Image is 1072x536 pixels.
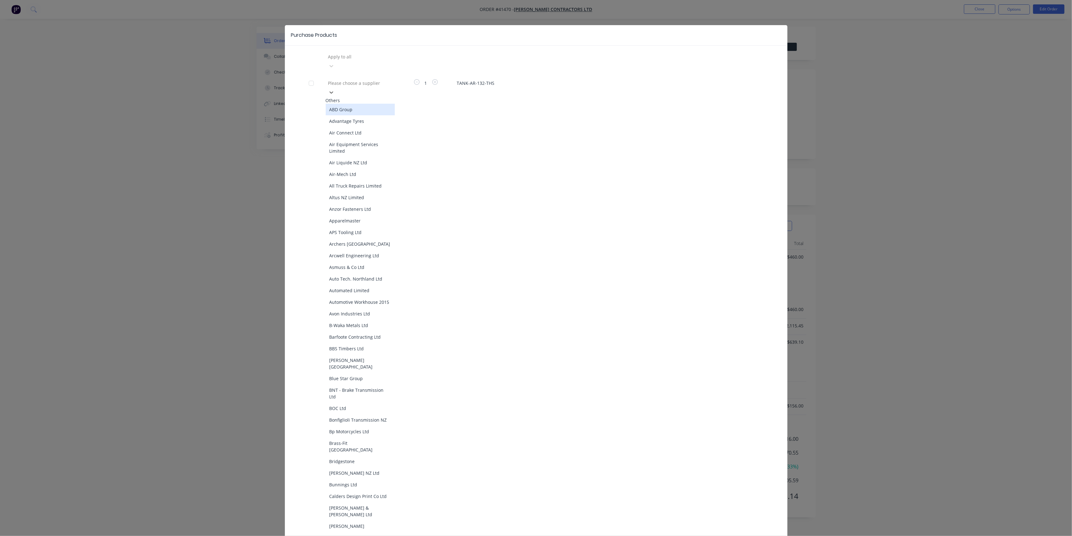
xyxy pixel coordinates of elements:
[326,437,395,456] div: Brass-Fit [GEOGRAPHIC_DATA]
[326,331,395,343] div: Barfoote Contracting Ltd
[326,127,395,139] div: Air Connect Ltd
[326,250,395,261] div: Arcwell Engineering Ltd
[326,273,395,285] div: Auto Tech. Northland Ltd
[326,343,395,354] div: BBS Timbers Ltd
[326,285,395,296] div: Automated Limited
[326,479,395,490] div: Bunnings Ltd
[326,139,395,157] div: Air Equipment Services Limited
[326,168,395,180] div: Air-Mech Ltd
[326,354,395,373] div: [PERSON_NAME][GEOGRAPHIC_DATA]
[326,308,395,320] div: Avon Industries Ltd
[326,414,395,426] div: Bonfiglioli Transmission NZ
[326,384,395,402] div: BNT - Brake Transmission Ltd
[326,520,395,532] div: [PERSON_NAME]
[326,490,395,502] div: Calders Design Print Co Ltd
[326,203,395,215] div: Anzor Fasteners Ltd
[457,80,764,86] span: TANK-AR-132-THS
[326,320,395,331] div: B-Waka Metals Ltd
[326,373,395,384] div: Blue Star Group
[326,215,395,227] div: Apparelmaster
[326,115,395,127] div: Advantage Tyres
[326,180,395,192] div: All Truck Repairs Limited
[326,104,395,115] div: ABD Group
[291,31,337,39] div: Purchase Products
[326,456,395,467] div: Bridgestone
[326,426,395,437] div: Bp Motorcycles Ltd
[326,261,395,273] div: Asmuss & Co Ltd
[421,80,431,86] span: 1
[326,238,395,250] div: Archers [GEOGRAPHIC_DATA]
[326,467,395,479] div: [PERSON_NAME] NZ Ltd
[326,402,395,414] div: BOC Ltd
[326,157,395,168] div: Air Liquide NZ Ltd
[326,296,395,308] div: Automotive Workhouse 2015
[326,227,395,238] div: APS Tooling Ltd
[326,192,395,203] div: Altus NZ Limited
[326,502,395,520] div: [PERSON_NAME] & [PERSON_NAME] Ltd
[326,97,395,104] div: Others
